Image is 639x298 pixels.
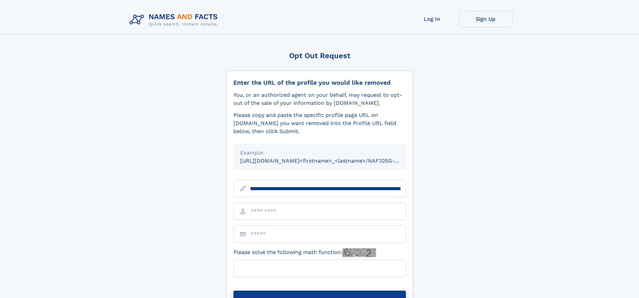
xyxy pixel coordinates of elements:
[240,158,419,164] small: [URL][DOMAIN_NAME]<firstname>_<lastname>/NAF325G-xxxxxxxx
[459,11,513,27] a: Sign Up
[233,79,406,86] div: Enter the URL of the profile you would like removed
[127,11,223,29] img: Logo Names and Facts
[405,11,459,27] a: Log In
[233,248,376,257] label: Please solve the following math function:
[233,91,406,107] div: You, or an authorized agent on your behalf, may request to opt-out of the sale of your informatio...
[240,149,399,157] div: Example:
[233,111,406,135] div: Please copy and paste the specific profile page URL on [DOMAIN_NAME] you want removed into the Pr...
[226,51,413,60] div: Opt Out Request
